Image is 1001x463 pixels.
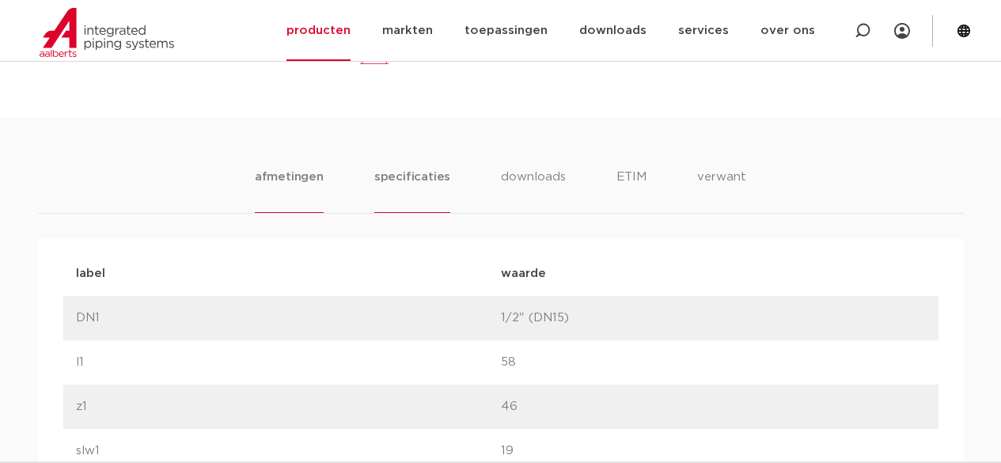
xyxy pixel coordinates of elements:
li: verwant [697,168,746,213]
p: 1/2" (DN15) [501,309,926,328]
p: l1 [76,353,501,372]
p: z1 [76,397,501,416]
li: specificaties [374,168,450,213]
p: 19 [501,442,926,461]
li: ETIM [616,168,646,213]
p: 46 [501,397,926,416]
p: waarde [501,264,926,283]
li: downloads [501,168,566,213]
p: slw1 [76,442,501,461]
p: label [76,264,501,283]
p: 58 [501,353,926,372]
p: DN1 [76,309,501,328]
li: afmetingen [255,168,324,213]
